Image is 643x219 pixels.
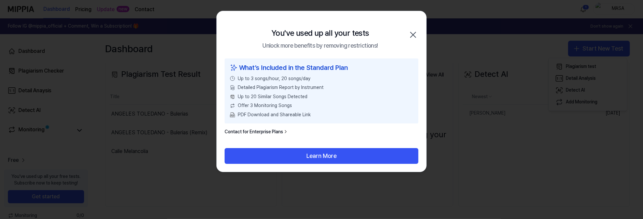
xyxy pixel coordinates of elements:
span: Up to 20 Similar Songs Detected [238,94,307,100]
span: Offer 3 Monitoring Songs [238,102,292,109]
img: PDF Download [230,112,235,118]
img: sparkles icon [230,62,238,73]
span: Detailed Plagiarism Report by Instrument [238,84,323,91]
span: Up to 3 songs/hour, 20 songs/day [238,76,310,82]
span: PDF Download and Shareable Link [238,112,311,118]
div: What’s Included in the Standard Plan [230,62,413,73]
div: Unlock more benefits by removing restrictions! [262,41,378,51]
div: You've used up all your tests [271,27,369,39]
button: Learn More [225,148,418,164]
a: Contact for Enterprise Plans [225,129,288,135]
